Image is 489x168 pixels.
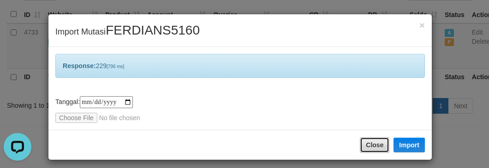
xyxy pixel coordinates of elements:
[4,4,31,31] button: Open LiveChat chat widget
[63,62,96,70] b: Response:
[360,137,389,153] button: Close
[55,27,200,36] span: Import Mutasi
[106,23,200,37] span: FERDIANS5160
[107,64,124,69] span: [796 ms]
[394,138,425,152] button: Import
[419,20,425,30] button: Close
[55,96,425,123] div: Tanggal:
[55,54,425,78] div: 229
[419,20,425,30] span: ×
